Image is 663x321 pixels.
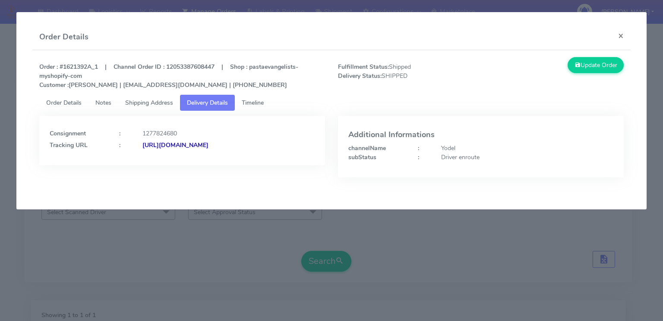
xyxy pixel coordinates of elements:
[348,153,376,161] strong: subStatus
[50,141,88,149] strong: Tracking URL
[568,57,624,73] button: Update Order
[418,153,419,161] strong: :
[39,95,624,111] ul: Tabs
[50,129,86,138] strong: Consignment
[418,144,419,152] strong: :
[119,129,120,138] strong: :
[119,141,120,149] strong: :
[338,72,382,80] strong: Delivery Status:
[338,63,389,71] strong: Fulfillment Status:
[242,99,264,107] span: Timeline
[125,99,173,107] span: Shipping Address
[348,144,386,152] strong: channelName
[142,141,208,149] strong: [URL][DOMAIN_NAME]
[39,31,88,43] h4: Order Details
[331,62,481,90] span: Shipped SHIPPED
[611,24,631,47] button: Close
[39,81,69,89] strong: Customer :
[95,99,111,107] span: Notes
[46,99,82,107] span: Order Details
[348,131,613,139] h4: Additional Informations
[39,63,298,89] strong: Order : #1621392A_1 | Channel Order ID : 12053387608447 | Shop : pastaevangelists-myshopify-com [...
[435,153,620,162] div: Driver enroute
[136,129,321,138] div: 1277824680
[187,99,228,107] span: Delivery Details
[435,144,620,153] div: Yodel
